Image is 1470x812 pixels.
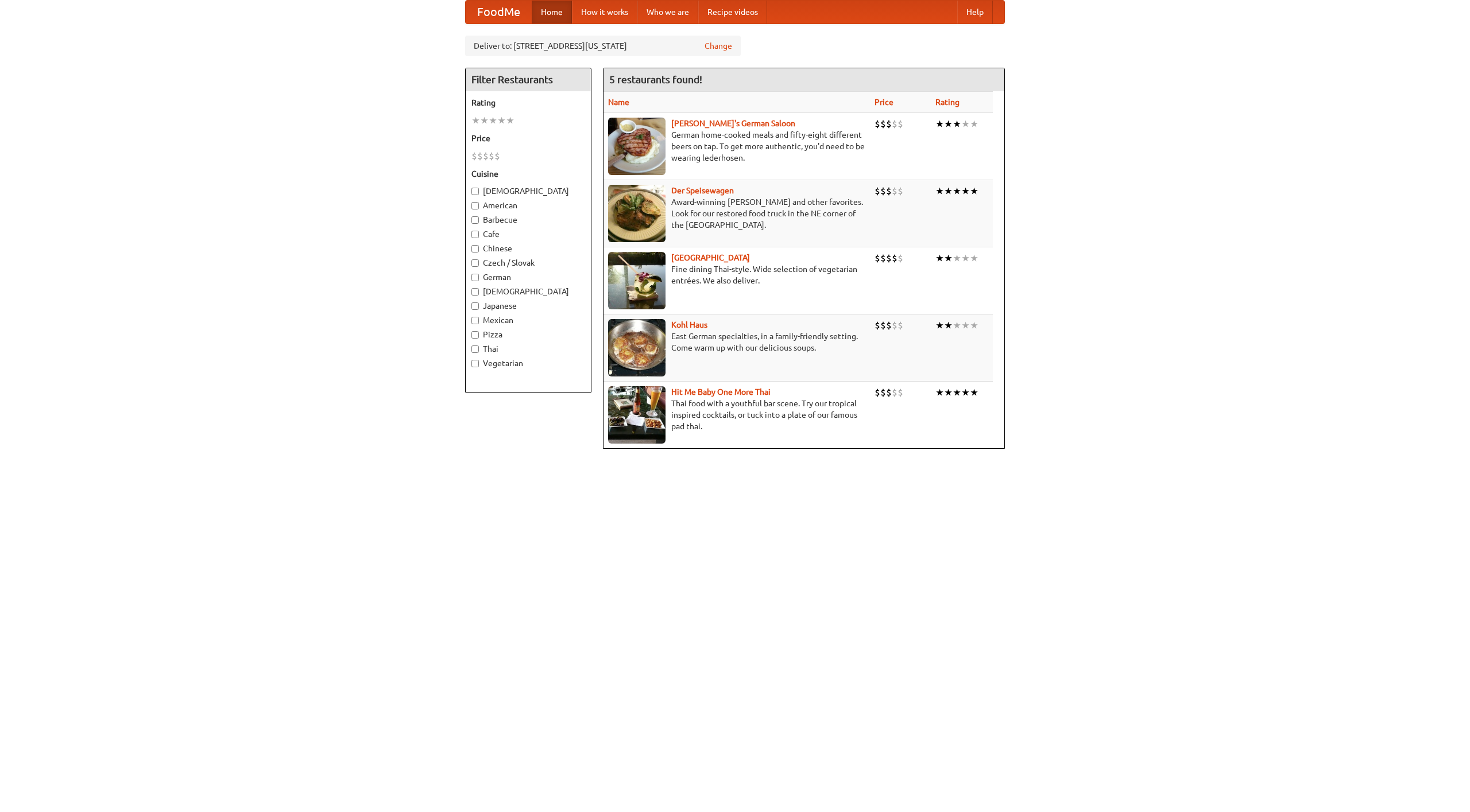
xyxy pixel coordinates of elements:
label: Mexican [471,314,585,326]
li: ★ [944,319,953,332]
a: Name [608,98,629,107]
div: Deliver to: [STREET_ADDRESS][US_STATE] [465,36,741,56]
h5: Cuisine [471,168,585,180]
li: $ [880,319,886,332]
label: [DEMOGRAPHIC_DATA] [471,286,585,297]
a: Help [957,1,993,24]
li: $ [880,185,886,197]
li: ★ [935,185,944,197]
li: ★ [935,319,944,332]
li: ★ [961,386,970,399]
li: ★ [480,114,489,127]
label: Barbecue [471,214,585,226]
input: American [471,202,479,209]
li: ★ [970,185,978,197]
li: $ [489,150,494,162]
input: [DEMOGRAPHIC_DATA] [471,188,479,195]
li: ★ [935,386,944,399]
li: $ [892,319,898,332]
label: Chinese [471,243,585,254]
li: ★ [961,118,970,130]
label: German [471,271,585,283]
li: ★ [944,252,953,265]
li: $ [875,118,880,130]
li: $ [892,185,898,197]
h4: Filter Restaurants [466,68,591,91]
li: $ [494,150,500,162]
b: Hit Me Baby One More Thai [671,387,771,397]
li: ★ [953,252,961,265]
li: $ [886,319,892,332]
li: $ [892,252,898,265]
li: $ [471,150,477,162]
li: $ [477,150,483,162]
li: ★ [497,114,506,127]
li: ★ [961,319,970,332]
li: $ [886,118,892,130]
li: ★ [953,319,961,332]
label: [DEMOGRAPHIC_DATA] [471,185,585,197]
img: satay.jpg [608,252,666,309]
input: Barbecue [471,216,479,224]
ng-pluralize: 5 restaurants found! [609,74,702,85]
input: Japanese [471,302,479,310]
li: $ [880,386,886,399]
h5: Rating [471,97,585,108]
label: Japanese [471,300,585,312]
li: ★ [944,185,953,197]
img: esthers.jpg [608,118,666,175]
h5: Price [471,133,585,144]
label: Cafe [471,228,585,240]
li: $ [898,185,903,197]
input: German [471,274,479,281]
img: babythai.jpg [608,386,666,444]
a: Who we are [637,1,698,24]
img: speisewagen.jpg [608,185,666,242]
label: Thai [471,343,585,355]
li: $ [875,252,880,265]
li: $ [875,386,880,399]
li: $ [483,150,489,162]
a: Change [705,40,732,52]
input: Czech / Slovak [471,259,479,267]
li: ★ [944,118,953,130]
li: $ [886,386,892,399]
li: $ [886,252,892,265]
label: Pizza [471,329,585,340]
a: FoodMe [466,1,532,24]
li: $ [875,185,880,197]
li: ★ [471,114,480,127]
li: ★ [953,185,961,197]
li: $ [880,252,886,265]
a: [PERSON_NAME]'s German Saloon [671,119,795,128]
li: $ [892,386,898,399]
a: Der Speisewagen [671,186,734,195]
a: Kohl Haus [671,320,707,329]
li: $ [892,118,898,130]
li: $ [898,319,903,332]
li: ★ [953,118,961,130]
li: ★ [970,252,978,265]
p: Thai food with a youthful bar scene. Try our tropical inspired cocktails, or tuck into a plate of... [608,398,865,432]
li: $ [898,386,903,399]
p: Fine dining Thai-style. Wide selection of vegetarian entrées. We also deliver. [608,263,865,286]
a: Rating [935,98,960,107]
li: ★ [953,386,961,399]
li: $ [880,118,886,130]
a: Home [532,1,572,24]
label: Vegetarian [471,358,585,369]
a: How it works [572,1,637,24]
li: ★ [935,252,944,265]
p: Award-winning [PERSON_NAME] and other favorites. Look for our restored food truck in the NE corne... [608,196,865,231]
li: $ [898,252,903,265]
li: ★ [970,386,978,399]
li: ★ [961,185,970,197]
label: American [471,200,585,211]
li: ★ [970,118,978,130]
input: Vegetarian [471,360,479,367]
li: $ [875,319,880,332]
input: [DEMOGRAPHIC_DATA] [471,288,479,296]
